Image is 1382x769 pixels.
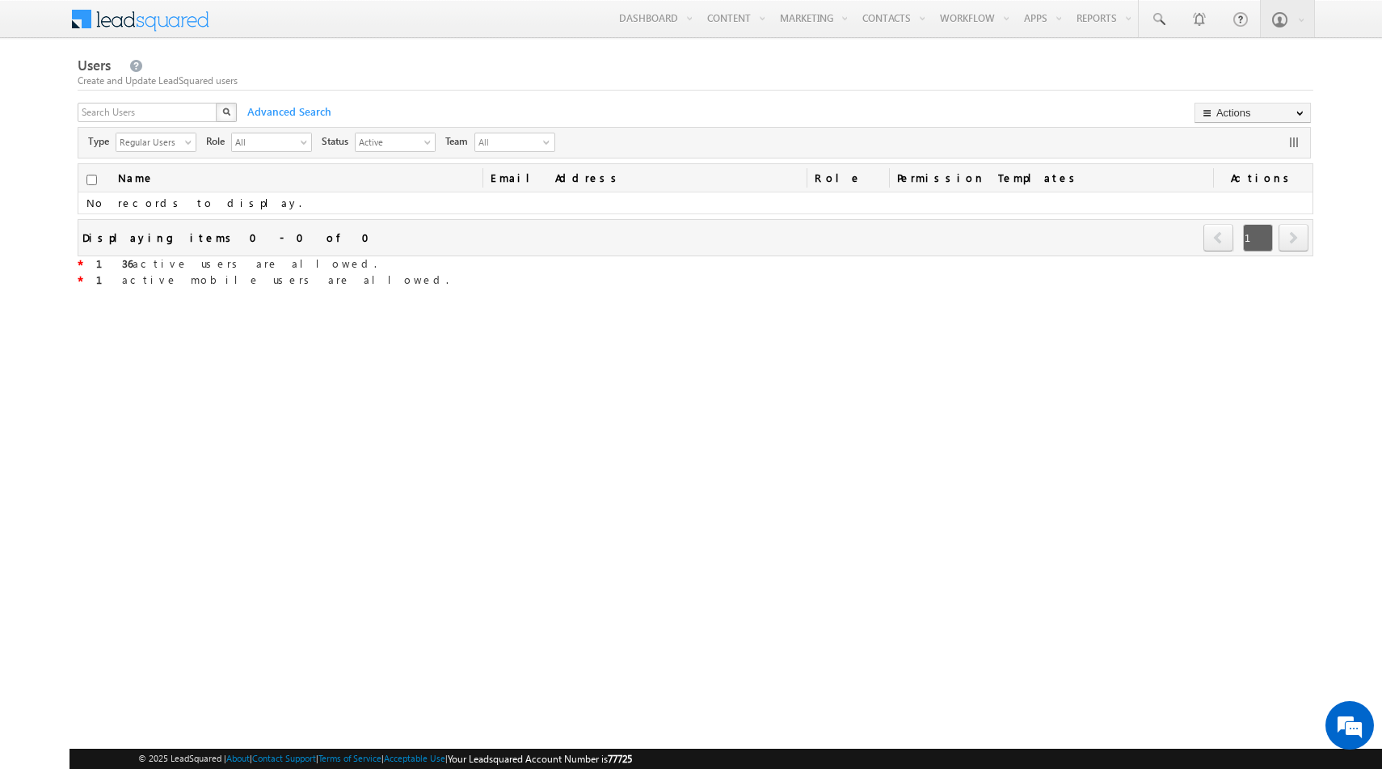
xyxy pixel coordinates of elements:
span: All [232,133,298,150]
div: Displaying items 0 - 0 of 0 [82,228,379,247]
a: prev [1203,226,1234,251]
span: Advanced Search [239,104,336,119]
span: Role [206,134,231,149]
span: Permission Templates [889,164,1213,192]
a: Email Address [482,164,807,192]
input: Search Users [78,103,218,122]
span: 1 [1243,224,1273,251]
a: Contact Support [252,753,316,763]
span: All [475,133,540,151]
span: active mobile users are allowed. [96,273,449,286]
span: Team [445,134,474,149]
span: Your Leadsquared Account Number is [448,753,632,765]
span: © 2025 LeadSquared | | | | | [138,751,632,767]
div: Create and Update LeadSquared users [78,74,1313,88]
span: select [301,137,314,146]
span: Status [322,134,355,149]
a: Name [110,164,162,192]
a: Role [807,164,889,192]
strong: 1 [96,273,122,286]
span: 77725 [608,753,632,765]
button: Actions [1195,103,1311,123]
td: No records to display. [78,192,1312,214]
span: Type [88,134,116,149]
img: Search [222,108,230,116]
span: Regular Users [116,133,183,150]
span: Users [78,56,111,74]
span: next [1279,224,1308,251]
a: Terms of Service [318,753,381,763]
span: select [424,137,437,146]
a: next [1279,226,1308,251]
a: Acceptable Use [384,753,445,763]
span: active users are allowed. [96,256,377,270]
span: Active [356,133,422,150]
span: prev [1203,224,1233,251]
strong: 136 [96,256,133,270]
span: Actions [1213,164,1312,192]
a: About [226,753,250,763]
span: select [185,137,198,146]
